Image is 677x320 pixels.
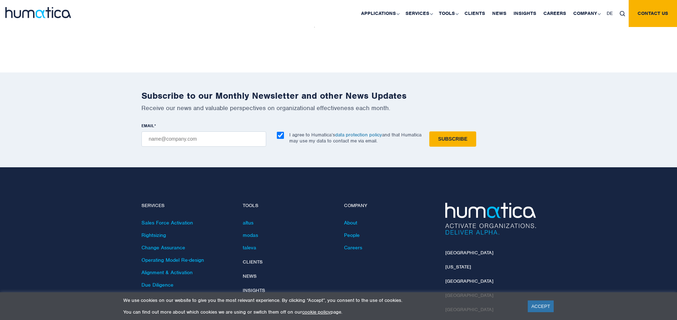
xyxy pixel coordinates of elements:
[620,11,625,16] img: search_icon
[277,132,284,139] input: I agree to Humatica’sdata protection policyand that Humatica may use my data to contact me via em...
[141,257,204,263] a: Operating Model Re-design
[344,219,357,226] a: About
[141,123,154,129] span: EMAIL
[445,203,536,235] img: Humatica
[302,309,331,315] a: cookie policy
[5,7,71,18] img: logo
[141,90,536,101] h2: Subscribe to our Monthly Newsletter and other News Updates
[141,104,536,112] p: Receive our news and valuable perspectives on organizational effectiveness each month.
[445,250,493,256] a: [GEOGRAPHIC_DATA]
[243,273,257,279] a: News
[243,259,263,265] a: Clients
[243,219,253,226] a: altus
[528,300,554,312] a: ACCEPT
[123,297,519,303] p: We use cookies on our website to give you the most relevant experience. By clicking “Accept”, you...
[141,244,185,251] a: Change Assurance
[429,131,476,147] input: Subscribe
[445,278,493,284] a: [GEOGRAPHIC_DATA]
[445,264,471,270] a: [US_STATE]
[141,219,193,226] a: Sales Force Activation
[243,244,256,251] a: taleva
[243,232,258,238] a: modas
[607,10,613,16] span: DE
[141,232,166,238] a: Rightsizing
[344,203,435,209] h4: Company
[141,203,232,209] h4: Services
[141,131,266,147] input: name@company.com
[344,244,362,251] a: Careers
[243,287,265,293] a: Insights
[243,203,333,209] h4: Tools
[344,232,360,238] a: People
[289,132,421,144] p: I agree to Humatica’s and that Humatica may use my data to contact me via email.
[141,282,173,288] a: Due Diligence
[123,309,519,315] p: You can find out more about which cookies we are using or switch them off on our page.
[141,269,193,276] a: Alignment & Activation
[335,132,382,138] a: data protection policy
